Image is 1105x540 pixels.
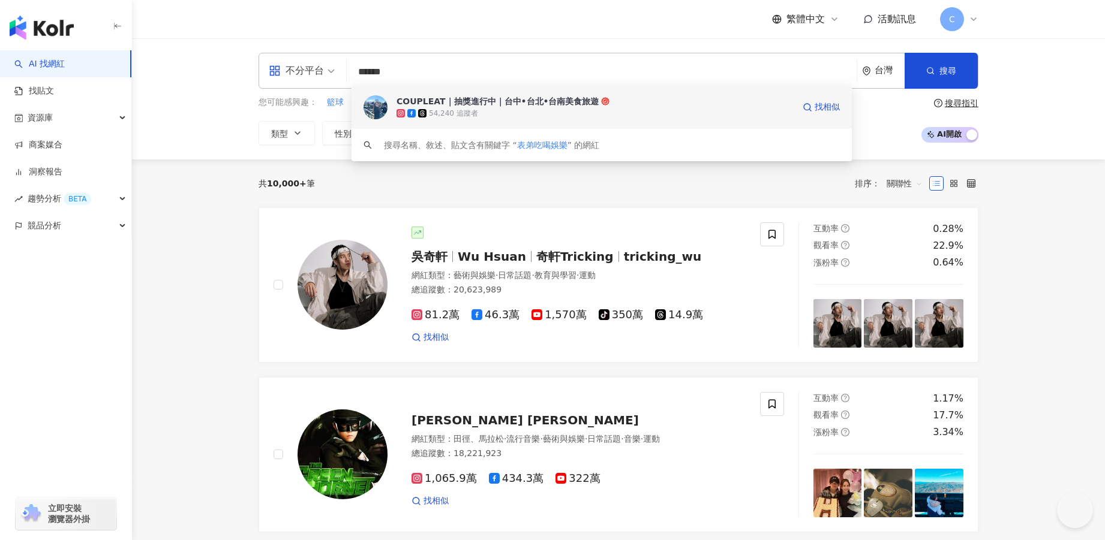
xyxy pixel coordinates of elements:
span: 1,065.9萬 [412,472,477,485]
span: search [364,141,372,149]
span: question-circle [841,258,849,267]
span: 找相似 [815,101,840,113]
span: 教育與學習 [535,270,576,280]
div: 台灣 [875,65,905,76]
span: 活動訊息 [878,13,916,25]
div: 0.28% [933,222,963,236]
span: 您可能感興趣： [259,96,317,108]
img: post-image [813,299,862,348]
span: 競品分析 [28,212,61,239]
div: COUPLEAT｜抽獎進行中｜台中•台北•台南︎美食旅遊 [397,95,599,107]
span: 奇軒Tricking [536,249,614,264]
div: 共 筆 [259,179,315,188]
span: 搜尋 [939,66,956,76]
span: tricking_wu [624,249,702,264]
span: · [540,434,542,444]
span: rise [14,195,23,203]
span: 觀看率 [813,240,839,250]
a: KOL Avatar吳奇軒Wu Hsuan奇軒Trickingtricking_wu網紅類型：藝術與娛樂·日常話題·教育與學習·運動總追蹤數：20,623,98981.2萬46.3萬1,570萬... [259,207,978,363]
img: post-image [915,469,963,517]
span: · [585,434,587,444]
span: appstore [269,65,281,77]
div: 搜尋指引 [945,98,978,108]
span: 繁體中文 [786,13,825,26]
span: 類型 [271,129,288,138]
span: 350萬 [599,309,643,321]
span: 性別 [335,129,352,138]
span: · [504,434,506,444]
span: 找相似 [424,331,449,343]
div: 不分平台 [269,61,324,80]
span: 互動率 [813,393,839,403]
span: 81.2萬 [412,309,460,321]
div: 排序： [855,174,929,193]
span: 14.9萬 [655,309,703,321]
a: 找貼文 [14,85,54,97]
span: 藝術與娛樂 [543,434,585,444]
div: 0.64% [933,256,963,269]
a: 找相似 [412,331,449,343]
span: · [532,270,534,280]
span: 音樂 [624,434,641,444]
span: 找相似 [424,495,449,507]
span: · [496,270,498,280]
img: chrome extension [19,504,43,523]
a: chrome extension立即安裝 瀏覽器外掛 [16,497,116,530]
span: 籃球 [327,96,344,108]
div: 3.34% [933,426,963,439]
span: 322萬 [555,472,600,485]
span: 運動 [643,434,660,444]
span: question-circle [841,224,849,233]
span: 互動率 [813,224,839,233]
span: 表弟吃喝娛樂 [517,140,567,150]
img: logo [10,16,74,40]
span: 觀看率 [813,410,839,420]
span: 46.3萬 [472,309,520,321]
a: searchAI 找網紅 [14,58,65,70]
span: · [621,434,623,444]
div: 總追蹤數 ： 18,221,923 [412,448,746,460]
span: · [576,270,579,280]
img: post-image [864,299,912,348]
span: 田徑、馬拉松 [454,434,504,444]
img: KOL Avatar [298,240,388,330]
div: 22.9% [933,239,963,252]
div: 1.17% [933,392,963,405]
span: 關聯性 [887,174,923,193]
span: 日常話題 [498,270,532,280]
span: 10,000+ [267,179,307,188]
span: 資源庫 [28,104,53,131]
span: 趨勢分析 [28,185,91,212]
div: 54,240 追蹤者 [429,108,478,119]
div: 17.7% [933,409,963,422]
span: question-circle [841,411,849,419]
img: KOL Avatar [364,95,388,119]
button: 籃球 [326,96,344,109]
span: question-circle [841,241,849,249]
a: KOL Avatar[PERSON_NAME] [PERSON_NAME]網紅類型：田徑、馬拉松·流行音樂·藝術與娛樂·日常話題·音樂·運動總追蹤數：18,221,9231,065.9萬434.... [259,377,978,532]
img: post-image [915,299,963,348]
div: BETA [64,193,91,205]
span: 立即安裝 瀏覽器外掛 [48,503,90,524]
div: 網紅類型 ： [412,433,746,445]
button: 類型 [259,121,315,145]
button: 性別 [322,121,379,145]
span: question-circle [934,99,942,107]
span: question-circle [841,428,849,436]
button: 搜尋 [905,53,978,89]
img: post-image [864,469,912,517]
div: 總追蹤數 ： 20,623,989 [412,284,746,296]
span: 434.3萬 [489,472,544,485]
span: environment [862,67,871,76]
span: Wu Hsuan [458,249,526,264]
img: KOL Avatar [298,409,388,499]
span: C [949,13,955,26]
a: 洞察報告 [14,166,62,178]
span: 藝術與娛樂 [454,270,496,280]
span: 日常話題 [587,434,621,444]
span: 吳奇軒 [412,249,448,264]
span: 流行音樂 [506,434,540,444]
img: post-image [813,469,862,517]
span: 漲粉率 [813,258,839,267]
span: 1,570萬 [532,309,587,321]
